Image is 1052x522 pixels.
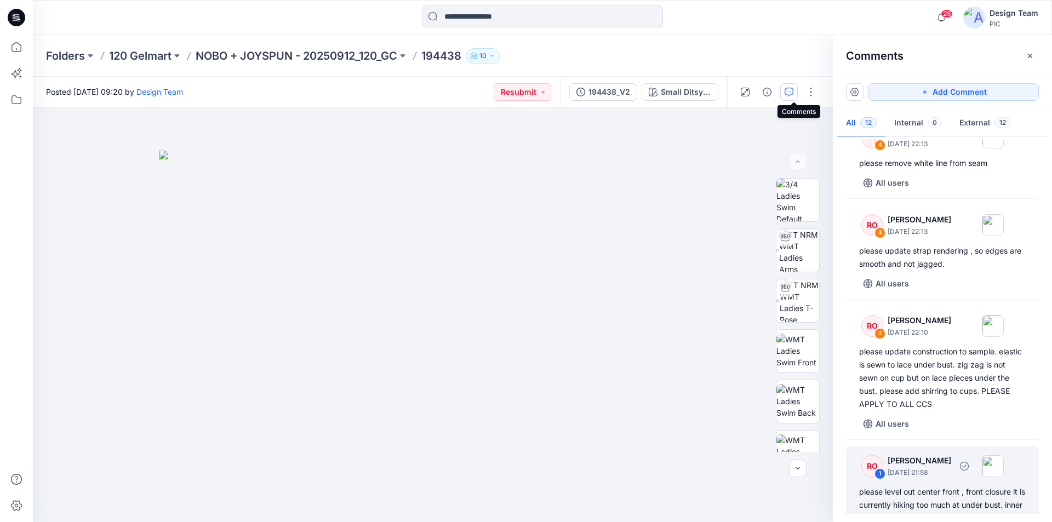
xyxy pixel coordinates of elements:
button: All users [859,174,913,192]
div: please update construction to sample. elastic is sewn to lace under bust. zig zag is not sewn on ... [859,345,1026,411]
span: 12 [860,117,877,128]
span: 26 [941,9,953,18]
button: All [837,110,885,137]
button: Add Comment [868,83,1039,101]
img: TT NRM WMT Ladies T-Pose [780,279,819,322]
button: Details [758,83,776,101]
div: please remove white line from seam [859,157,1026,170]
div: 2 [874,328,885,339]
a: Design Team [136,87,183,96]
a: NOBO + JOYSPUN - 20250912_120_GC [196,48,397,64]
a: 120 Gelmart [109,48,171,64]
img: WMT Ladies Swim Left [776,434,819,469]
a: Folders [46,48,85,64]
img: WMT Ladies Swim Back [776,384,819,418]
button: 194438_V2 [569,83,637,101]
div: PIC [990,20,1038,28]
img: WMT Ladies Swim Front [776,334,819,368]
div: RO [861,315,883,337]
p: [PERSON_NAME] [888,314,951,327]
p: [DATE] 22:13 [888,139,951,150]
span: Posted [DATE] 09:20 by [46,86,183,97]
div: Design Team [990,7,1038,20]
p: All users [876,417,909,431]
button: External [951,110,1020,137]
p: [DATE] 21:58 [888,467,951,478]
div: Small Ditsy V1_plum Candy [661,86,711,98]
div: 4 [874,140,885,151]
button: 10 [466,48,500,64]
p: [PERSON_NAME] [888,454,951,467]
div: 3 [874,227,885,238]
p: All users [876,176,909,190]
span: 0 [928,117,942,128]
p: [DATE] 22:13 [888,226,951,237]
div: 1 [874,468,885,479]
div: RO [861,455,883,477]
p: 194438 [421,48,461,64]
span: 12 [994,117,1011,128]
button: Small Ditsy V1_plum Candy [642,83,718,101]
h2: Comments [846,49,904,62]
p: [DATE] 22:10 [888,327,951,338]
p: 10 [479,50,487,62]
button: All users [859,415,913,433]
img: TT NRM WMT Ladies Arms Down [779,229,819,272]
p: [PERSON_NAME] [888,213,951,226]
button: All users [859,275,913,292]
button: Internal [885,110,951,137]
img: avatar [963,7,985,28]
img: 3/4 Ladies Swim Default [776,179,819,221]
p: All users [876,277,909,290]
div: RO [861,214,883,236]
div: 194438_V2 [588,86,630,98]
div: please update strap rendering , so edges are smooth and not jagged. [859,244,1026,271]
